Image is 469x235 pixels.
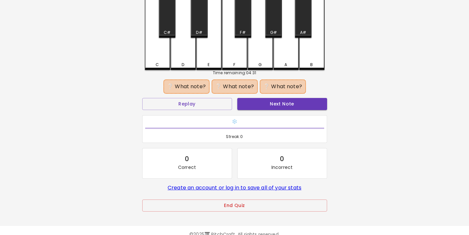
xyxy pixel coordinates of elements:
[145,70,324,76] div: Time remaining: 04:31
[185,154,189,164] div: 0
[284,62,287,68] div: A
[208,62,210,68] div: E
[233,62,235,68] div: F
[196,30,202,35] div: D#
[164,30,171,35] div: C#
[237,98,327,110] button: Next Note
[310,62,313,68] div: B
[215,83,255,90] div: ❔ What note?
[263,83,303,90] div: ❔ What note?
[300,30,306,35] div: A#
[145,133,324,140] span: Streak: 0
[240,30,245,35] div: F#
[145,118,324,125] h6: ❄️
[142,200,327,212] button: End Quiz
[156,62,159,68] div: C
[178,164,196,171] p: Correct
[142,98,232,110] button: Replay
[258,62,262,68] div: G
[168,184,301,191] a: Create an account or log in to save all of your stats
[270,30,277,35] div: G#
[271,164,293,171] p: Incorrect
[280,154,284,164] div: 0
[167,83,206,90] div: ❔ What note?
[182,62,184,68] div: D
